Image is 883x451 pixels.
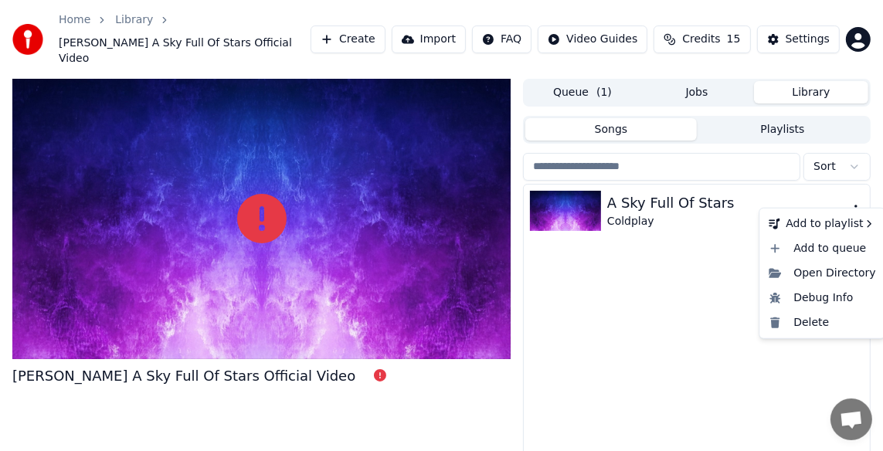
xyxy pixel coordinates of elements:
[757,25,840,53] button: Settings
[525,118,697,141] button: Songs
[538,25,647,53] button: Video Guides
[762,212,881,236] div: Add to playlist
[813,159,836,175] span: Sort
[697,118,868,141] button: Playlists
[59,36,311,66] span: [PERSON_NAME] A Sky Full Of Stars Official Video
[472,25,531,53] button: FAQ
[754,81,868,103] button: Library
[59,12,90,28] a: Home
[59,12,311,66] nav: breadcrumb
[762,261,881,286] div: Open Directory
[830,398,872,440] a: 开放式聊天
[654,25,750,53] button: Credits15
[762,286,881,310] div: Debug Info
[607,214,848,229] div: Coldplay
[607,192,848,214] div: A Sky Full Of Stars
[12,24,43,55] img: youka
[727,32,741,47] span: 15
[682,32,720,47] span: Credits
[525,81,640,103] button: Queue
[640,81,754,103] button: Jobs
[12,365,355,387] div: [PERSON_NAME] A Sky Full Of Stars Official Video
[311,25,385,53] button: Create
[596,85,612,100] span: ( 1 )
[392,25,466,53] button: Import
[115,12,153,28] a: Library
[762,310,881,335] div: Delete
[786,32,830,47] div: Settings
[762,236,881,261] div: Add to queue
